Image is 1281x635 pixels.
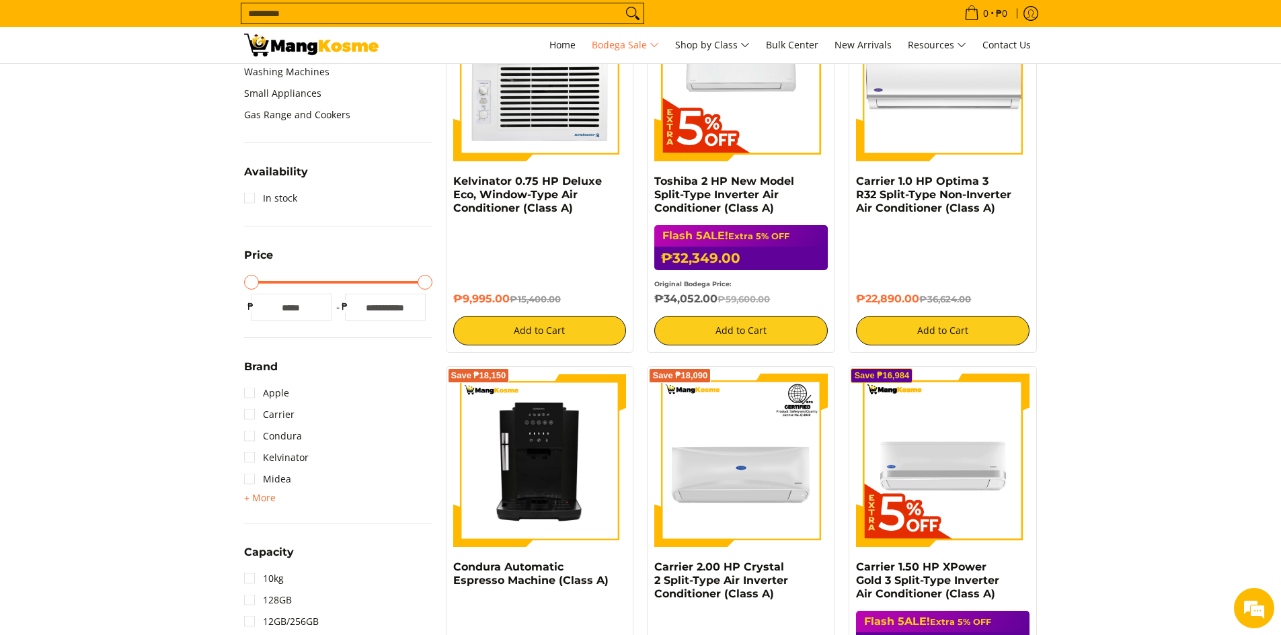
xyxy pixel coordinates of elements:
a: Apple [244,382,289,404]
span: Save ₱16,984 [854,372,909,380]
a: Condura [244,425,302,447]
span: Contact Us [982,38,1031,51]
a: Bodega Sale [585,27,666,63]
small: Original Bodega Price: [654,280,732,288]
span: Brand [244,362,278,372]
span: New Arrivals [834,38,892,51]
h6: ₱34,052.00 [654,292,828,306]
button: Add to Cart [453,316,627,345]
a: In stock [244,187,297,209]
summary: Open [244,167,308,187]
img: Bodega Sale l Mang Kosme: Cost-Efficient &amp; Quality Home Appliances [244,34,379,56]
a: New Arrivals [828,27,898,63]
del: ₱15,400.00 [510,294,561,304]
a: Resources [901,27,973,63]
del: ₱36,624.00 [919,294,971,304]
h6: ₱32,349.00 [654,247,828,270]
img: Carrier 1.50 HP XPower Gold 3 Split-Type Inverter Air Conditioner (Class A) [856,374,1030,547]
span: Price [244,250,273,261]
button: Search [622,3,644,24]
a: Small Appliances [244,83,321,104]
img: Carrier 2.00 HP Crystal 2 Split-Type Air Inverter Conditioner (Class A) [654,374,828,547]
span: • [960,6,1011,21]
a: 128GB [244,589,292,611]
a: Kelvinator 0.75 HP Deluxe Eco, Window-Type Air Conditioner (Class A) [453,175,602,214]
h6: ₱9,995.00 [453,292,627,306]
button: Add to Cart [856,316,1030,345]
summary: Open [244,362,278,382]
a: Shop by Class [668,27,756,63]
a: 12GB/256GB [244,611,319,632]
span: Home [549,38,576,51]
del: ₱59,600.00 [717,294,770,304]
summary: Open [244,490,276,506]
span: Shop by Class [675,37,750,54]
summary: Open [244,250,273,271]
span: Save ₱18,150 [451,372,506,380]
a: 10kg [244,568,284,589]
a: Carrier 1.50 HP XPower Gold 3 Split-Type Inverter Air Conditioner (Class A) [856,560,999,600]
span: ₱ [338,300,352,313]
a: Washing Machines [244,61,329,83]
a: Carrier [244,404,295,425]
span: Resources [908,37,966,54]
a: Condura Automatic Espresso Machine (Class A) [453,560,609,587]
summary: Open [244,547,294,568]
span: + More [244,493,276,503]
div: Minimize live chat window [221,7,253,39]
span: Save ₱18,090 [652,372,707,380]
nav: Main Menu [392,27,1038,63]
span: Bodega Sale [592,37,659,54]
textarea: Type your message and hit 'Enter' [7,367,256,414]
span: We're online! [78,169,186,305]
a: Toshiba 2 HP New Model Split-Type Inverter Air Conditioner (Class A) [654,175,794,214]
a: Carrier 1.0 HP Optima 3 R32 Split-Type Non-Inverter Air Conditioner (Class A) [856,175,1011,214]
a: Kelvinator [244,447,309,468]
img: Condura Automatic Espresso Machine (Class A) [453,374,627,547]
a: Carrier 2.00 HP Crystal 2 Split-Type Air Inverter Conditioner (Class A) [654,560,788,600]
span: Availability [244,167,308,177]
span: 0 [981,9,991,18]
span: ₱0 [994,9,1009,18]
a: Bulk Center [759,27,825,63]
button: Add to Cart [654,316,828,345]
a: Midea [244,468,291,490]
span: ₱ [244,300,258,313]
a: Gas Range and Cookers [244,104,350,126]
h6: ₱22,890.00 [856,292,1030,306]
span: Bulk Center [766,38,818,51]
span: Capacity [244,547,294,558]
a: Contact Us [976,27,1038,63]
a: Home [543,27,582,63]
div: Chat with us now [70,75,226,93]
